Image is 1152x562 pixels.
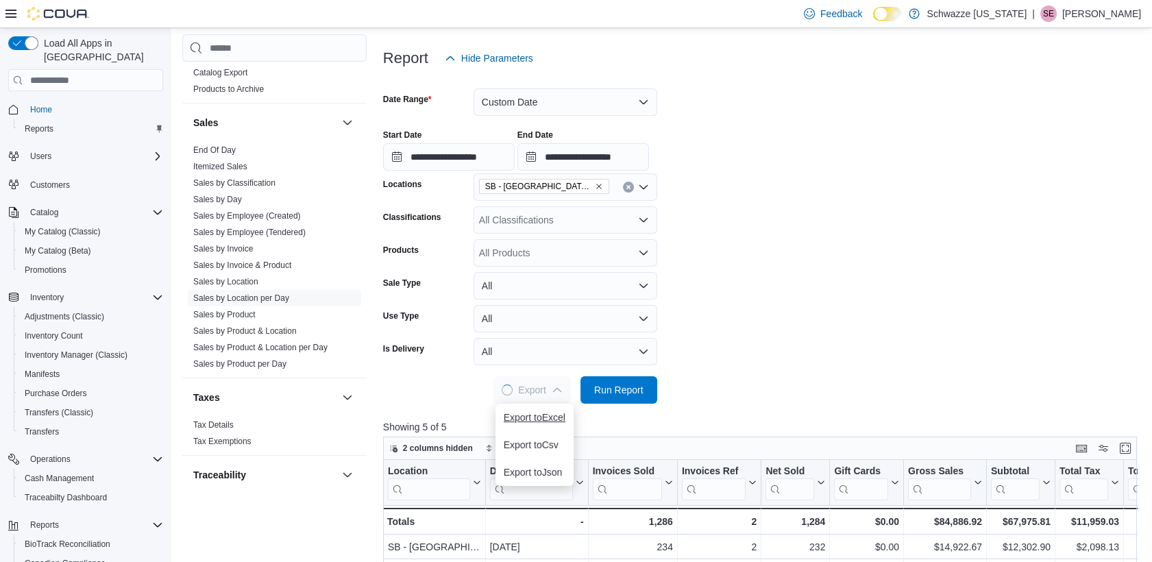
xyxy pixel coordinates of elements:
[500,383,514,397] span: Loading
[193,211,301,221] a: Sales by Employee (Created)
[3,450,169,469] button: Operations
[3,174,169,194] button: Customers
[682,465,746,500] div: Invoices Ref
[14,345,169,365] button: Inventory Manager (Classic)
[25,123,53,134] span: Reports
[595,182,603,191] button: Remove SB - Fort Collins from selection in this group
[25,204,163,221] span: Catalog
[383,50,428,66] h3: Report
[682,465,746,478] div: Invoices Ref
[193,276,258,287] span: Sales by Location
[30,454,71,465] span: Operations
[193,195,242,204] a: Sales by Day
[193,210,301,221] span: Sales by Employee (Created)
[193,178,275,188] span: Sales by Classification
[193,145,236,155] a: End Of Day
[193,244,253,254] a: Sales by Invoice
[908,465,982,500] button: Gross Sales
[193,84,264,95] span: Products to Archive
[25,451,76,467] button: Operations
[339,389,356,406] button: Taxes
[25,289,69,306] button: Inventory
[193,391,220,404] h3: Taxes
[682,539,757,555] div: 2
[30,104,52,115] span: Home
[908,513,982,530] div: $84,886.92
[19,262,163,278] span: Promotions
[193,260,291,270] a: Sales by Invoice & Product
[25,204,64,221] button: Catalog
[504,439,565,450] span: Export to Csv
[19,308,163,325] span: Adjustments (Classic)
[1073,440,1090,456] button: Keyboard shortcuts
[25,517,163,533] span: Reports
[193,162,247,171] a: Itemized Sales
[14,403,169,422] button: Transfers (Classic)
[193,260,291,271] span: Sales by Invoice & Product
[14,422,169,441] button: Transfers
[580,376,657,404] button: Run Report
[38,36,163,64] span: Load All Apps in [GEOGRAPHIC_DATA]
[908,465,971,478] div: Gross Sales
[383,245,419,256] label: Products
[19,347,133,363] a: Inventory Manager (Classic)
[25,350,127,361] span: Inventory Manager (Classic)
[834,465,888,500] div: Gift Card Sales
[19,536,116,552] a: BioTrack Reconciliation
[991,465,1040,478] div: Subtotal
[502,376,562,404] span: Export
[193,227,306,238] span: Sales by Employee (Tendered)
[19,424,163,440] span: Transfers
[30,207,58,218] span: Catalog
[25,311,104,322] span: Adjustments (Classic)
[25,226,101,237] span: My Catalog (Classic)
[14,488,169,507] button: Traceabilty Dashboard
[193,419,234,430] span: Tax Details
[388,465,470,500] div: Location
[474,88,657,116] button: Custom Date
[19,489,112,506] a: Traceabilty Dashboard
[14,222,169,241] button: My Catalog (Classic)
[193,420,234,430] a: Tax Details
[592,513,672,530] div: 1,286
[25,473,94,484] span: Cash Management
[30,292,64,303] span: Inventory
[193,178,275,188] a: Sales by Classification
[3,99,169,119] button: Home
[495,459,574,486] button: Export toJson
[19,424,64,440] a: Transfers
[439,45,539,72] button: Hide Parameters
[489,539,583,555] div: [DATE]
[19,489,163,506] span: Traceabilty Dashboard
[834,513,899,530] div: $0.00
[193,84,264,94] a: Products to Archive
[193,194,242,205] span: Sales by Day
[474,338,657,365] button: All
[991,465,1051,500] button: Subtotal
[19,366,65,382] a: Manifests
[485,180,592,193] span: SB - [GEOGRAPHIC_DATA][PERSON_NAME]
[19,328,88,344] a: Inventory Count
[30,151,51,162] span: Users
[25,407,93,418] span: Transfers (Classic)
[489,513,583,530] div: -
[193,293,289,304] span: Sales by Location per Day
[908,465,971,500] div: Gross Sales
[638,247,649,258] button: Open list of options
[1062,5,1141,22] p: [PERSON_NAME]
[592,465,672,500] button: Invoices Sold
[19,404,99,421] a: Transfers (Classic)
[1032,5,1035,22] p: |
[592,465,661,500] div: Invoices Sold
[474,305,657,332] button: All
[1040,5,1057,22] div: Stacey Edwards
[193,359,286,369] a: Sales by Product per Day
[19,223,106,240] a: My Catalog (Classic)
[383,179,422,190] label: Locations
[19,385,163,402] span: Purchase Orders
[682,465,757,500] button: Invoices Ref
[834,539,899,555] div: $0.00
[517,143,649,171] input: Press the down key to open a popover containing a calendar.
[834,465,899,500] button: Gift Cards
[461,51,533,65] span: Hide Parameters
